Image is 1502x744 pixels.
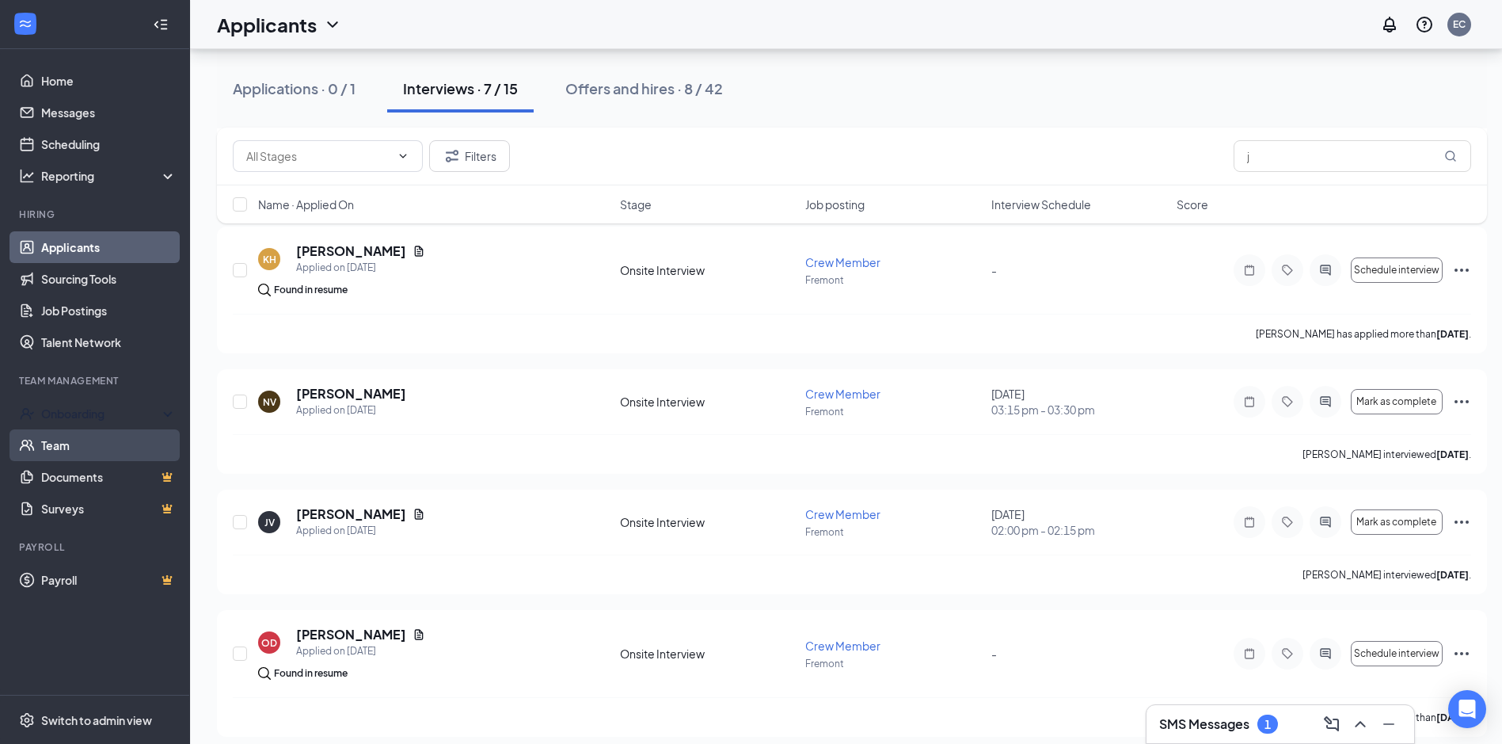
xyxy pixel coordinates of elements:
svg: Note [1240,395,1259,408]
span: Mark as complete [1356,517,1436,528]
div: [DATE] [991,506,1167,538]
a: DocumentsCrown [41,461,177,493]
span: 02:00 pm - 02:15 pm [991,522,1167,538]
svg: Tag [1278,264,1297,277]
p: Fremont [805,405,981,418]
svg: Notifications [1380,15,1399,34]
div: Reporting [41,168,177,184]
span: Mark as complete [1356,396,1436,407]
a: Scheduling [41,128,177,160]
div: Applications · 0 / 1 [233,78,356,98]
div: [DATE] [991,386,1167,418]
svg: Document [413,508,425,521]
svg: Document [413,628,425,641]
svg: Note [1240,264,1259,277]
span: Interview Schedule [991,196,1091,212]
span: 03:15 pm - 03:30 pm [991,402,1167,418]
button: Mark as complete [1351,509,1443,535]
div: Onboarding [41,406,163,422]
svg: ActiveChat [1316,516,1335,528]
svg: Ellipses [1452,392,1471,411]
b: [DATE] [1436,448,1469,460]
svg: ChevronDown [397,150,409,162]
p: Fremont [805,657,981,670]
span: Crew Member [805,255,880,269]
svg: Tag [1278,395,1297,408]
div: Team Management [19,374,173,387]
button: Schedule interview [1351,641,1443,666]
div: 1 [1264,718,1271,731]
button: Mark as complete [1351,389,1443,414]
div: EC [1453,17,1466,31]
div: Found in resume [274,666,348,681]
div: Found in resume [274,282,348,298]
div: Applied on [DATE] [296,403,406,418]
svg: Ellipses [1452,513,1471,532]
div: Onsite Interview [620,646,796,662]
svg: MagnifyingGlass [1444,150,1457,162]
div: Applied on [DATE] [296,523,425,539]
div: Onsite Interview [620,514,796,530]
svg: QuestionInfo [1415,15,1434,34]
h3: SMS Messages [1159,715,1249,733]
p: [PERSON_NAME] interviewed . [1302,448,1471,461]
svg: Note [1240,647,1259,660]
p: [PERSON_NAME] has applied more than . [1256,327,1471,341]
svg: ChevronUp [1351,715,1370,734]
span: - [991,263,997,277]
a: Home [41,65,177,97]
div: KH [263,253,276,266]
svg: ActiveChat [1316,264,1335,277]
svg: WorkstreamLogo [17,16,33,32]
a: Team [41,429,177,461]
svg: Note [1240,516,1259,528]
a: SurveysCrown [41,493,177,525]
button: ComposeMessage [1319,712,1344,737]
span: Name · Applied On [258,196,354,212]
div: Interviews · 7 / 15 [403,78,518,98]
span: Score [1177,196,1208,212]
img: search.bf7aa3482b7795d4f01b.svg [258,284,271,296]
div: Hiring [19,208,173,221]
a: Applicants [41,231,177,263]
div: Open Intercom Messenger [1448,690,1486,728]
svg: ComposeMessage [1322,715,1341,734]
h5: [PERSON_NAME] [296,506,406,523]
h5: [PERSON_NAME] [296,626,406,643]
b: [DATE] [1436,328,1469,340]
span: Crew Member [805,507,880,521]
span: Schedule interview [1354,648,1439,659]
a: Sourcing Tools [41,263,177,295]
span: Crew Member [805,639,880,653]
button: Filter Filters [429,140,510,172]
svg: Ellipses [1452,644,1471,663]
svg: Filter [443,147,462,166]
h5: [PERSON_NAME] [296,242,406,260]
input: Search in interviews [1234,140,1471,172]
svg: Document [413,245,425,258]
div: OD [261,636,277,650]
svg: ActiveChat [1316,395,1335,408]
a: PayrollCrown [41,564,177,596]
h5: [PERSON_NAME] [296,385,406,403]
svg: ActiveChat [1316,647,1335,660]
svg: Tag [1278,516,1297,528]
a: Talent Network [41,326,177,358]
span: Crew Member [805,387,880,401]
button: ChevronUp [1348,712,1373,737]
p: Fremont [805,273,981,287]
p: [PERSON_NAME] interviewed . [1302,568,1471,582]
a: Job Postings [41,295,177,326]
svg: Ellipses [1452,261,1471,280]
svg: Minimize [1379,715,1398,734]
b: [DATE] [1436,712,1469,723]
span: - [991,647,997,661]
button: Schedule interview [1351,258,1443,283]
div: NV [263,395,276,409]
h1: Applicants [217,11,317,38]
svg: Analysis [19,168,35,184]
div: Applied on [DATE] [296,260,425,276]
span: Job posting [805,196,865,212]
img: search.bf7aa3482b7795d4f01b.svg [258,667,271,680]
button: Minimize [1376,712,1401,737]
